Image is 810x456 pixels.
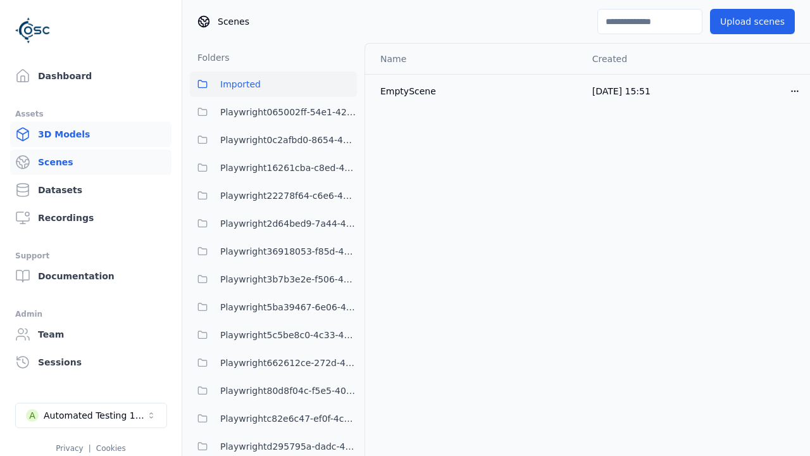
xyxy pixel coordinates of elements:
[220,327,357,343] span: Playwright5c5be8c0-4c33-418b-8144-db7ee3168a87
[15,248,166,263] div: Support
[96,444,126,453] a: Cookies
[365,44,582,74] th: Name
[220,272,357,287] span: Playwright3b7b3e2e-f506-4d22-b7f0-8019c5df573c
[190,211,357,236] button: Playwright2d64bed9-7a44-4127-b91f-bc8596c366cd
[220,160,357,175] span: Playwright16261cba-c8ed-4a90-96b6-5b21ebd654d5
[190,378,357,403] button: Playwright80d8f04c-f5e5-40b6-a373-9065d49276cc
[10,122,171,147] a: 3D Models
[220,216,357,231] span: Playwright2d64bed9-7a44-4127-b91f-bc8596c366cd
[10,205,171,231] a: Recordings
[220,132,357,148] span: Playwright0c2afbd0-8654-4abc-8acc-33051ae8061c
[10,350,171,375] a: Sessions
[190,322,357,348] button: Playwright5c5be8c0-4c33-418b-8144-db7ee3168a87
[10,322,171,347] a: Team
[190,127,357,153] button: Playwright0c2afbd0-8654-4abc-8acc-33051ae8061c
[220,77,261,92] span: Imported
[710,9,795,34] button: Upload scenes
[15,403,167,428] button: Select a workspace
[190,239,357,264] button: Playwright36918053-f85d-460f-a09b-cf1376549504
[26,409,39,422] div: A
[89,444,91,453] span: |
[15,106,166,122] div: Assets
[380,85,572,98] div: EmptyScene
[592,86,651,96] span: [DATE] 15:51
[220,411,357,426] span: Playwrightc82e6c47-ef0f-4cc9-946d-402e6ff7e889
[190,99,357,125] button: Playwright065002ff-54e1-4225-bb74-209e7a6f7fb9
[190,51,230,64] h3: Folders
[190,350,357,376] button: Playwright662612ce-272d-45ac-9891-4efcd5e1e258
[190,406,357,431] button: Playwrightc82e6c47-ef0f-4cc9-946d-402e6ff7e889
[10,63,171,89] a: Dashboard
[220,300,357,315] span: Playwright5ba39467-6e06-4b64-a8e7-7dc97fad1888
[10,177,171,203] a: Datasets
[220,383,357,398] span: Playwright80d8f04c-f5e5-40b6-a373-9065d49276cc
[10,149,171,175] a: Scenes
[10,263,171,289] a: Documentation
[190,72,357,97] button: Imported
[220,104,357,120] span: Playwright065002ff-54e1-4225-bb74-209e7a6f7fb9
[582,44,780,74] th: Created
[15,13,51,48] img: Logo
[220,355,357,370] span: Playwright662612ce-272d-45ac-9891-4efcd5e1e258
[220,188,357,203] span: Playwright22278f64-c6e6-4393-b65f-078aa5b8f3bc
[15,307,166,322] div: Admin
[190,183,357,208] button: Playwright22278f64-c6e6-4393-b65f-078aa5b8f3bc
[190,294,357,320] button: Playwright5ba39467-6e06-4b64-a8e7-7dc97fad1888
[220,439,357,454] span: Playwrightd295795a-dadc-412b-aa6c-b0126c1e3ed0
[190,155,357,180] button: Playwright16261cba-c8ed-4a90-96b6-5b21ebd654d5
[218,15,249,28] span: Scenes
[44,409,146,422] div: Automated Testing 1 - Playwright
[56,444,83,453] a: Privacy
[190,267,357,292] button: Playwright3b7b3e2e-f506-4d22-b7f0-8019c5df573c
[220,244,357,259] span: Playwright36918053-f85d-460f-a09b-cf1376549504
